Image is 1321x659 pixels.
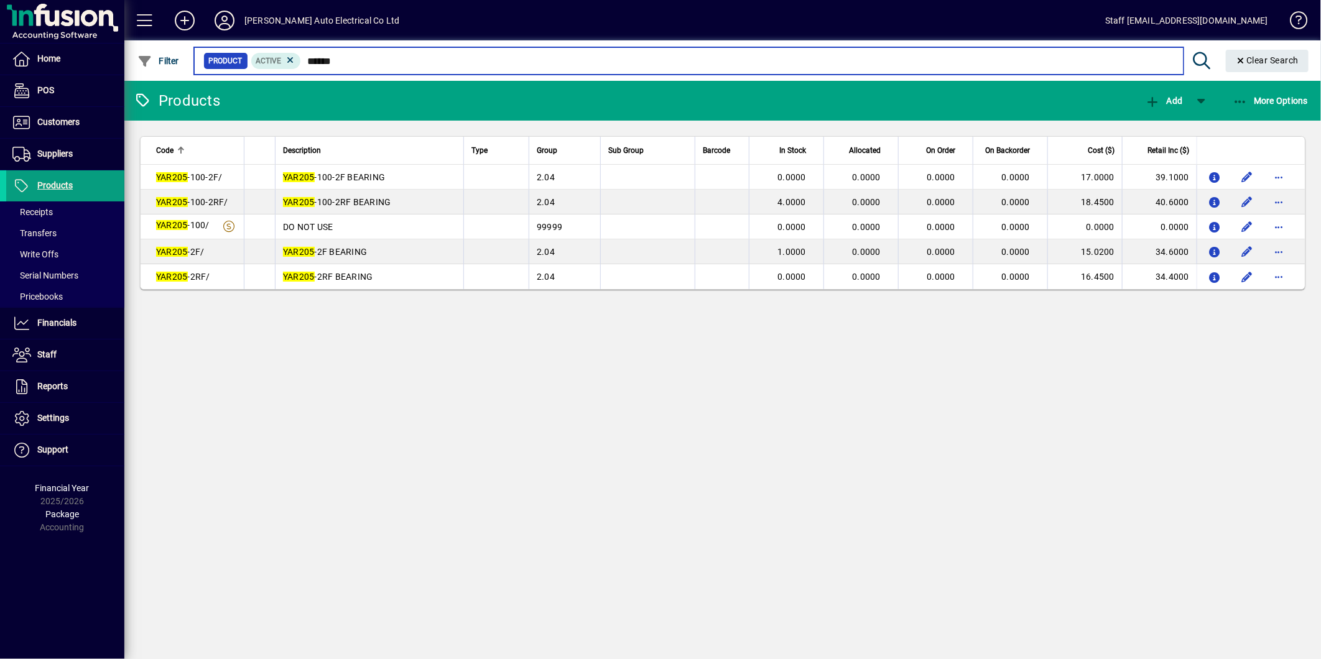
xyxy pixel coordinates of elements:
td: 17.0000 [1047,165,1122,190]
span: Retail Inc ($) [1147,144,1189,157]
button: More options [1269,242,1289,262]
a: Home [6,44,124,75]
div: Type [471,144,521,157]
em: YAR205 [283,197,315,207]
span: -100/ [156,220,210,230]
span: Filter [137,56,179,66]
span: Customers [37,117,80,127]
span: Receipts [12,207,53,217]
button: More Options [1230,90,1312,112]
span: Cost ($) [1088,144,1115,157]
div: Barcode [703,144,741,157]
button: Edit [1237,267,1257,287]
span: Write Offs [12,249,58,259]
em: YAR205 [283,172,315,182]
td: 39.1000 [1122,165,1197,190]
span: Group [537,144,557,157]
span: -2F BEARING [283,247,367,257]
div: Group [537,144,593,157]
a: POS [6,75,124,106]
span: Clear Search [1236,55,1299,65]
span: 2.04 [537,197,555,207]
span: 0.0000 [927,197,956,207]
span: Type [471,144,488,157]
span: Transfers [12,228,57,238]
span: 0.0000 [853,272,881,282]
span: -100-2F/ [156,172,223,182]
span: 0.0000 [927,272,956,282]
span: -2F/ [156,247,205,257]
a: Settings [6,403,124,434]
span: Add [1145,96,1182,106]
button: More options [1269,192,1289,212]
td: 16.4500 [1047,264,1122,289]
div: On Order [906,144,966,157]
div: Staff [EMAIL_ADDRESS][DOMAIN_NAME] [1105,11,1268,30]
a: Support [6,435,124,466]
a: Knowledge Base [1281,2,1305,43]
button: Filter [134,50,182,72]
div: In Stock [757,144,817,157]
span: 0.0000 [853,197,881,207]
span: Sub Group [608,144,644,157]
div: Products [134,91,220,111]
span: 0.0000 [1002,197,1031,207]
span: Package [45,509,79,519]
span: 2.04 [537,272,555,282]
div: On Backorder [981,144,1041,157]
div: Description [283,144,456,157]
div: Allocated [832,144,892,157]
button: Profile [205,9,244,32]
button: More options [1269,267,1289,287]
div: [PERSON_NAME] Auto Electrical Co Ltd [244,11,399,30]
span: Barcode [703,144,730,157]
em: YAR205 [156,220,188,230]
span: -2RF BEARING [283,272,373,282]
button: Edit [1237,242,1257,262]
span: Active [256,57,282,65]
span: 4.0000 [778,197,807,207]
span: More Options [1233,96,1309,106]
a: Financials [6,308,124,339]
td: 34.6000 [1122,239,1197,264]
span: Description [283,144,321,157]
button: Add [165,9,205,32]
span: 0.0000 [927,247,956,257]
span: 0.0000 [853,222,881,232]
span: 0.0000 [1002,247,1031,257]
span: POS [37,85,54,95]
span: 0.0000 [927,222,956,232]
span: Code [156,144,174,157]
a: Customers [6,107,124,138]
em: YAR205 [283,272,315,282]
span: 0.0000 [778,272,807,282]
button: Edit [1237,167,1257,187]
span: 0.0000 [853,247,881,257]
span: 2.04 [537,247,555,257]
span: Financials [37,318,76,328]
span: Financial Year [35,483,90,493]
span: Staff [37,349,57,359]
span: 99999 [537,222,562,232]
span: Products [37,180,73,190]
span: Reports [37,381,68,391]
em: YAR205 [283,247,315,257]
button: Add [1142,90,1185,112]
a: Pricebooks [6,286,124,307]
button: Clear [1226,50,1309,72]
div: Sub Group [608,144,687,157]
td: 0.0000 [1047,214,1122,239]
span: 0.0000 [778,222,807,232]
div: Code [156,144,236,157]
span: In Stock [779,144,806,157]
span: 1.0000 [778,247,807,257]
td: 15.0200 [1047,239,1122,264]
a: Suppliers [6,139,124,170]
a: Serial Numbers [6,265,124,286]
span: -100-2RF/ [156,197,228,207]
td: 0.0000 [1122,214,1197,239]
button: Edit [1237,192,1257,212]
a: Receipts [6,201,124,223]
span: On Order [926,144,955,157]
span: Serial Numbers [12,270,78,280]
